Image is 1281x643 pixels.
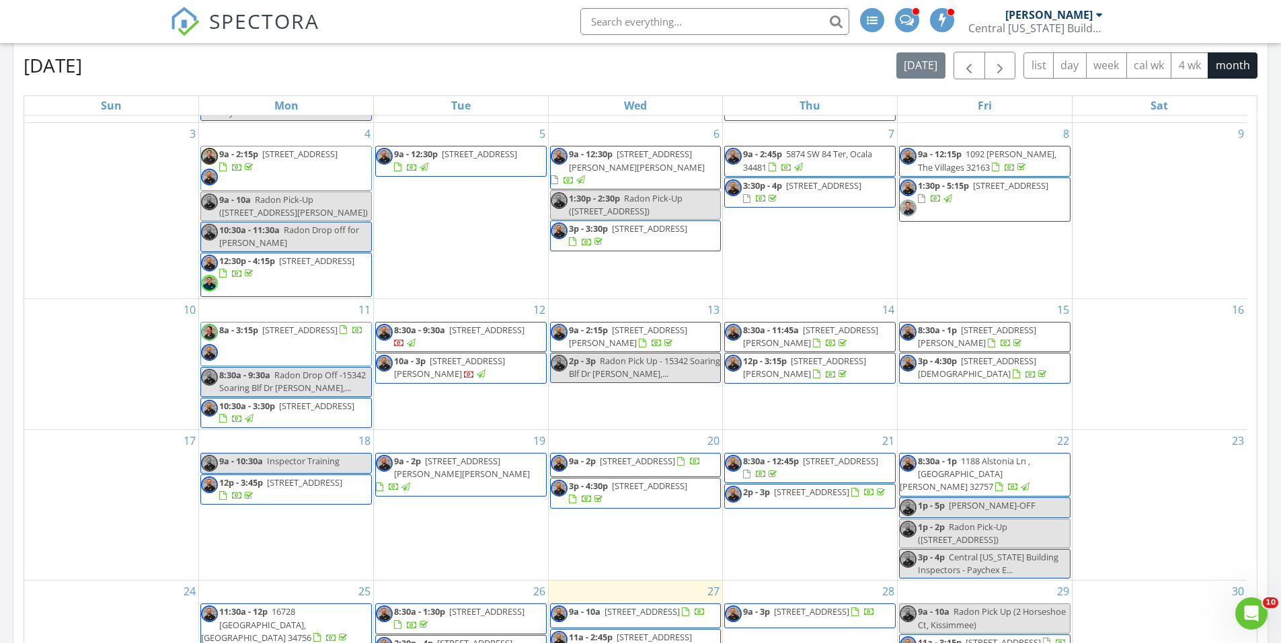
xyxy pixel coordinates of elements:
span: [STREET_ADDRESS][PERSON_NAME] [743,324,878,349]
a: 8:30a - 12:45p [STREET_ADDRESS] [724,453,896,483]
a: 10:30a - 3:30p [STREET_ADDRESS] [200,398,372,428]
span: 5874 SW 84 Ter, Ocala 34481 [743,148,872,173]
span: Inspector Training [267,455,340,467]
a: 9a - 2p [STREET_ADDRESS] [550,453,722,477]
a: 8a - 3:15p [STREET_ADDRESS] [200,322,372,366]
a: Go to August 17, 2025 [181,430,198,452]
a: Go to August 28, 2025 [880,581,897,602]
a: 3p - 3:30p [STREET_ADDRESS] [569,222,687,247]
a: Sunday [98,96,124,115]
a: 12:30p - 4:15p [STREET_ADDRESS] [219,255,354,280]
a: Go to August 10, 2025 [181,299,198,320]
img: jason.png [201,194,218,210]
img: jason.png [201,369,218,386]
a: 8a - 3:15p [STREET_ADDRESS] [219,324,363,336]
span: 9a - 12:30p [569,148,613,160]
a: Wednesday [621,96,650,115]
img: jason.png [376,605,393,622]
img: jason.png [201,400,218,417]
span: SPECTORA [209,7,319,35]
a: Go to August 18, 2025 [356,430,373,452]
img: jason.png [201,605,218,622]
span: [PERSON_NAME]-OFF [949,499,1036,511]
a: 9a - 12:30p [STREET_ADDRESS] [375,146,547,176]
button: Previous month [954,52,985,79]
span: 8:30a - 11:45a [743,324,799,336]
img: jason.png [725,455,742,472]
button: list [1023,52,1054,79]
span: [STREET_ADDRESS] [449,324,525,336]
span: 12:30p - 4:15p [219,255,275,267]
td: Go to August 20, 2025 [548,430,723,581]
span: 9a - 2p [569,455,596,467]
a: Go to August 6, 2025 [711,123,722,144]
span: [STREET_ADDRESS][DEMOGRAPHIC_DATA] [918,355,1036,380]
span: Radon Pick Up - 15342 Soaring Blf Dr [PERSON_NAME],... [569,355,720,380]
a: Go to August 11, 2025 [356,299,373,320]
span: 9a - 10a [219,194,251,206]
td: Go to August 12, 2025 [373,298,548,429]
span: 8:30a - 12:45p [743,455,799,467]
a: 3p - 4:30p [STREET_ADDRESS] [550,478,722,508]
a: Monday [272,96,301,115]
td: Go to August 6, 2025 [548,123,723,299]
span: 9a - 2:15p [569,324,608,336]
span: [STREET_ADDRESS] [803,455,878,467]
a: 3p - 4:30p [STREET_ADDRESS][DEMOGRAPHIC_DATA] [899,353,1071,383]
span: 11a - 2:45p [569,631,613,643]
a: 12p - 3:45p [STREET_ADDRESS] [200,474,372,505]
span: [STREET_ADDRESS][PERSON_NAME][PERSON_NAME] [569,148,705,173]
span: 8:30a - 9:30a [394,324,445,336]
span: 1:30p - 2:30p [569,192,620,204]
span: 2p - 3p [569,355,596,367]
img: jason.png [201,344,218,361]
a: 9a - 2:15p [STREET_ADDRESS][PERSON_NAME] [550,322,722,352]
span: [STREET_ADDRESS][PERSON_NAME][PERSON_NAME] [394,455,530,480]
td: Go to August 3, 2025 [24,123,199,299]
span: 3:30p - 4p [743,179,782,191]
span: 2p - 3p [743,486,770,498]
button: 4 wk [1171,52,1208,79]
a: 9a - 12:15p 1092 [PERSON_NAME], The Villages 32163 [899,146,1071,176]
a: 9a - 2:45p 5874 SW 84 Ter, Ocala 34481 [724,146,896,176]
span: [STREET_ADDRESS] [612,480,687,492]
a: Go to August 4, 2025 [362,123,373,144]
span: [STREET_ADDRESS] [612,222,687,234]
a: 11:30a - 12p 16728 [GEOGRAPHIC_DATA], [GEOGRAPHIC_DATA] 34756 [201,605,350,643]
td: Go to August 7, 2025 [723,123,898,299]
a: 8:30a - 1p [STREET_ADDRESS][PERSON_NAME] [918,324,1036,349]
span: [STREET_ADDRESS][PERSON_NAME] [569,324,687,349]
a: Go to August 7, 2025 [886,123,897,144]
span: 16728 [GEOGRAPHIC_DATA], [GEOGRAPHIC_DATA] 34756 [201,605,311,643]
a: 3:30p - 4p [STREET_ADDRESS] [724,177,896,208]
span: 8:30a - 9:30a [219,369,270,381]
span: Radon Pick-Up ([STREET_ADDRESS]) [918,521,1007,546]
td: Go to August 19, 2025 [373,430,548,581]
span: 10 [1263,597,1278,608]
img: jason.png [725,148,742,165]
a: 10a - 3p [STREET_ADDRESS][PERSON_NAME] [375,353,547,383]
span: 3p - 4:30p [918,355,957,367]
span: Central [US_STATE] Building Inspectors - Paychex E... [918,551,1058,576]
img: jason.png [201,476,218,493]
span: [STREET_ADDRESS] [774,486,849,498]
a: Go to August 14, 2025 [880,299,897,320]
img: jason.png [900,521,917,538]
a: SPECTORA [170,18,319,46]
span: Radon Drop off for [PERSON_NAME] [219,224,359,249]
a: 9a - 2p [STREET_ADDRESS] [569,455,701,467]
a: 8:30a - 9:30a [STREET_ADDRESS] [394,324,525,349]
a: Go to August 26, 2025 [531,581,548,602]
a: Thursday [797,96,823,115]
a: 9a - 2:15p [STREET_ADDRESS] [200,146,372,190]
button: month [1208,52,1257,79]
span: [STREET_ADDRESS][PERSON_NAME] [918,324,1036,349]
a: Go to August 29, 2025 [1054,581,1072,602]
span: 8:30a - 1:30p [394,605,445,617]
span: 10:30a - 11:30a [219,224,280,236]
img: jason.png [551,192,568,209]
a: Go to August 30, 2025 [1229,581,1247,602]
a: Go to August 12, 2025 [531,299,548,320]
span: 1p - 5p [918,499,945,511]
span: 9a - 2:45p [743,148,782,160]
